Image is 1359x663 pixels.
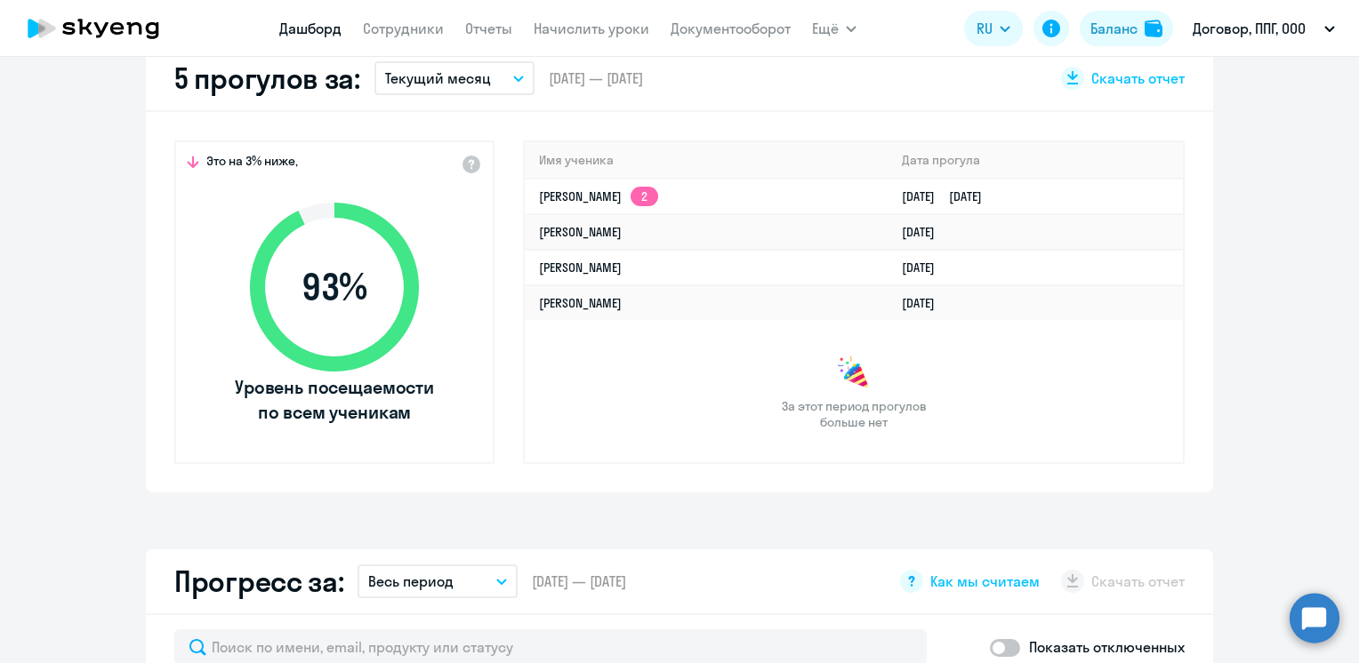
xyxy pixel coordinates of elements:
h2: 5 прогулов за: [174,60,360,96]
a: Дашборд [279,20,342,37]
a: [DATE] [902,224,949,240]
a: [PERSON_NAME] [539,260,622,276]
button: Ещё [812,11,856,46]
app-skyeng-badge: 2 [631,187,658,206]
p: Весь период [368,571,454,592]
a: Сотрудники [363,20,444,37]
a: [DATE][DATE] [902,188,996,204]
img: congrats [836,355,872,391]
span: [DATE] — [DATE] [532,571,626,591]
button: RU [964,11,1023,46]
span: 93 % [232,266,437,308]
button: Балансbalance [1080,11,1173,46]
p: Договор, ППГ, ООО [1193,18,1306,39]
img: balance [1145,20,1162,37]
a: [PERSON_NAME] [539,224,622,240]
span: Ещё [812,18,839,39]
div: Баланс [1090,18,1138,39]
button: Договор, ППГ, ООО [1184,7,1344,50]
span: Это на 3% ниже, [206,153,298,174]
button: Весь период [358,564,518,598]
span: Как мы считаем [930,571,1040,591]
a: Отчеты [465,20,512,37]
th: Дата прогула [888,142,1183,179]
span: Уровень посещаемости по всем ученикам [232,375,437,425]
span: [DATE] — [DATE] [549,68,643,88]
a: [PERSON_NAME] [539,295,622,311]
button: Текущий месяц [374,61,535,95]
span: RU [977,18,993,39]
p: Показать отключенных [1029,636,1185,658]
a: Документооборот [671,20,791,37]
a: [DATE] [902,295,949,311]
h2: Прогресс за: [174,563,343,599]
a: [PERSON_NAME]2 [539,188,658,204]
a: [DATE] [902,260,949,276]
a: Начислить уроки [534,20,649,37]
th: Имя ученика [525,142,888,179]
span: За этот период прогулов больше нет [779,398,929,430]
p: Текущий месяц [385,68,491,89]
span: Скачать отчет [1091,68,1185,88]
